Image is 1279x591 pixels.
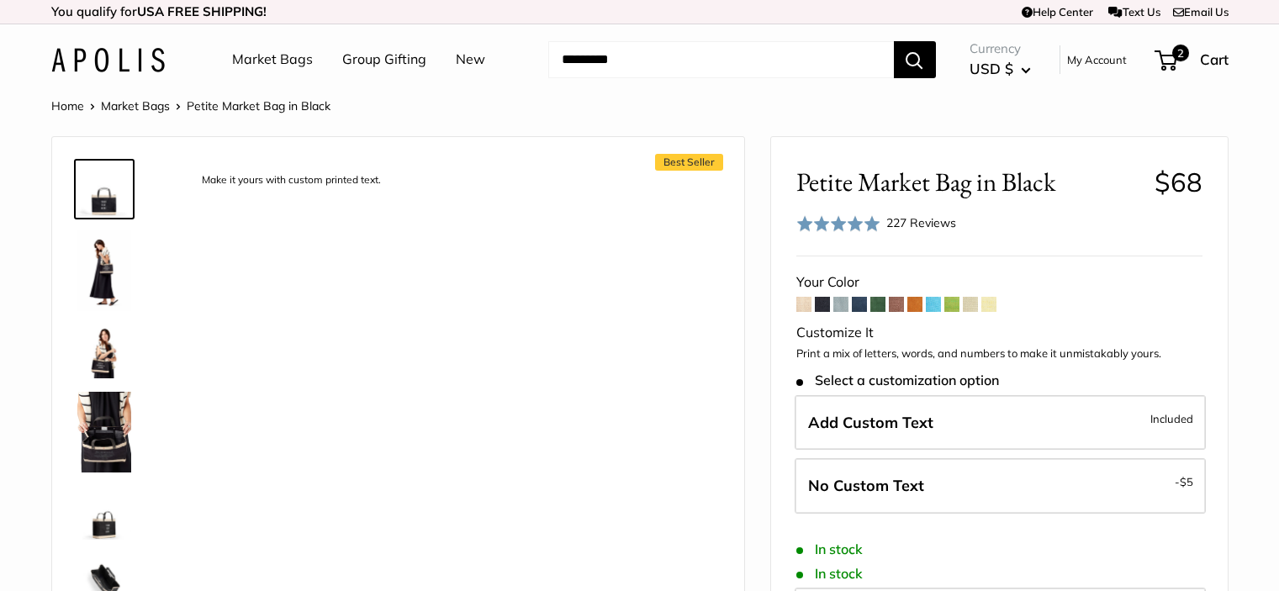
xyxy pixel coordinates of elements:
[655,154,723,171] span: Best Seller
[894,41,936,78] button: Search
[456,47,485,72] a: New
[1150,409,1193,429] span: Included
[77,162,131,216] img: description_Make it yours with custom printed text.
[342,47,426,72] a: Group Gifting
[77,230,131,310] img: Petite Market Bag in Black
[1155,166,1202,198] span: $68
[74,159,135,219] a: description_Make it yours with custom printed text.
[77,392,131,472] img: Petite Market Bag in Black
[74,483,135,543] a: Petite Market Bag in Black
[796,566,863,582] span: In stock
[137,3,267,19] strong: USA FREE SHIPPING!
[1200,50,1229,68] span: Cart
[74,321,135,382] a: Petite Market Bag in Black
[548,41,894,78] input: Search...
[970,37,1031,61] span: Currency
[74,226,135,314] a: Petite Market Bag in Black
[970,55,1031,82] button: USD $
[232,47,313,72] a: Market Bags
[796,346,1202,362] p: Print a mix of letters, words, and numbers to make it unmistakably yours.
[808,413,933,432] span: Add Custom Text
[1175,472,1193,492] span: -
[796,320,1202,346] div: Customize It
[74,388,135,476] a: Petite Market Bag in Black
[1108,5,1160,18] a: Text Us
[51,95,330,117] nav: Breadcrumb
[1171,45,1188,61] span: 2
[51,98,84,113] a: Home
[796,270,1202,295] div: Your Color
[193,169,389,192] div: Make it yours with custom printed text.
[1022,5,1093,18] a: Help Center
[1173,5,1229,18] a: Email Us
[795,458,1206,514] label: Leave Blank
[886,215,956,230] span: 227 Reviews
[51,48,165,72] img: Apolis
[970,60,1013,77] span: USD $
[101,98,170,113] a: Market Bags
[808,476,924,495] span: No Custom Text
[77,486,131,540] img: Petite Market Bag in Black
[1180,475,1193,488] span: $5
[77,325,131,378] img: Petite Market Bag in Black
[1067,50,1127,70] a: My Account
[796,372,999,388] span: Select a customization option
[796,541,863,557] span: In stock
[187,98,330,113] span: Petite Market Bag in Black
[1156,46,1229,73] a: 2 Cart
[796,166,1142,198] span: Petite Market Bag in Black
[795,395,1206,451] label: Add Custom Text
